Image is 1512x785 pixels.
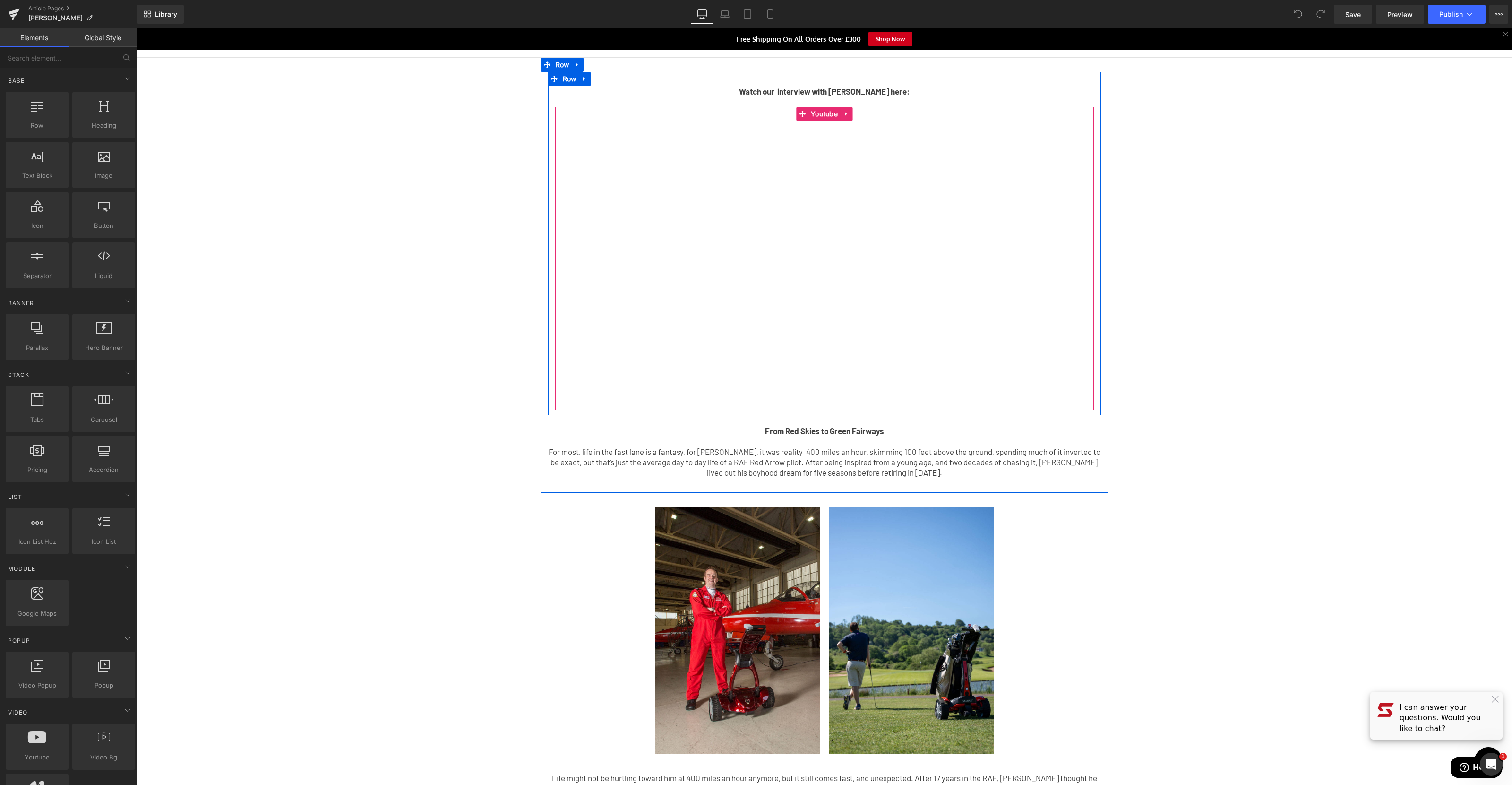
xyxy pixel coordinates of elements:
span: Google Maps [9,609,66,619]
span: Carousel [75,415,132,425]
span: Button [75,221,132,231]
span: Hero Banner [75,343,132,353]
span: [PERSON_NAME] [28,14,83,22]
span: Icon List [75,537,132,547]
span: Parallax [9,343,66,353]
span: Stack [7,370,30,379]
span: Separator [9,271,66,281]
span: Base [7,76,26,85]
span: Icon [9,221,66,231]
span: Liquid [75,271,132,281]
span: Save [1345,9,1361,19]
span: 1 [1499,753,1507,760]
span: Popup [75,680,132,690]
span: Text Block [9,171,66,181]
a: Mobile [759,5,782,24]
a: Preview [1376,5,1424,24]
span: Video Bg [75,752,132,762]
span: Accordion [75,465,132,475]
span: Preview [1387,9,1413,19]
p: For most, life in the fast lane is a fantasy, for [PERSON_NAME], it was reality. 400 miles an hou... [412,418,964,449]
span: Publish [1439,10,1463,18]
a: New Library [137,5,184,24]
span: Icon List Hoz [9,537,66,547]
a: Laptop [713,5,736,24]
span: Banner [7,298,35,307]
span: Row [417,29,435,44]
span: Video [7,708,28,717]
button: Publish [1428,5,1486,24]
span: Row [9,121,66,131]
span: List [7,492,23,501]
span: Library [155,10,177,18]
a: Article Pages [28,5,137,12]
span: Video Popup [9,680,66,690]
span: Row [424,44,442,58]
span: Tabs [9,415,66,425]
button: Redo [1311,5,1330,24]
span: Image [75,171,132,181]
strong: Watch our interview with [PERSON_NAME] here: [602,58,773,68]
a: Expand / Collapse [435,29,447,44]
span: Youtube [9,752,66,762]
a: Desktop [691,5,713,24]
button: Undo [1289,5,1307,24]
a: Shop Now [732,3,776,18]
span: Heading [75,121,132,131]
iframe: Opens a widget where you can find more information [1314,728,1366,752]
span: Pricing [9,465,66,475]
a: Expand / Collapse [442,44,454,58]
iframe: Intercom live chat [1480,753,1503,776]
span: Module [7,564,36,573]
button: More [1489,5,1508,24]
a: Global Style [69,28,137,47]
a: Tablet [736,5,759,24]
span: Popup [7,636,31,645]
strong: From Red Skies to Green Fairways [628,398,747,407]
